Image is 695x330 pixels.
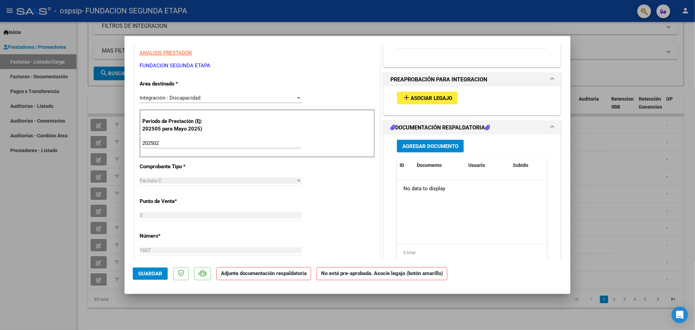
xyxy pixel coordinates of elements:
[221,270,307,276] strong: Adjunte documentación respaldatoria
[317,267,447,281] strong: No está pre-aprobada. Asocie legajo (botón amarillo)
[140,50,192,56] span: ANALISIS PRESTADOR
[390,124,490,132] h1: DOCUMENTACIÓN RESPALDATORIA
[140,62,375,70] p: FUNDACION SEGUNDA ETAPA
[384,135,561,277] div: DOCUMENTACIÓN RESPALDATORIA
[402,143,458,149] span: Agregar Documento
[384,87,561,115] div: PREAPROBACIÓN PARA INTEGRACION
[384,73,561,87] mat-expansion-panel-header: PREAPROBACIÓN PARA INTEGRACION
[397,244,547,261] div: 0 total
[513,162,528,168] span: Subido
[140,163,210,171] p: Comprobante Tipo *
[140,95,200,101] span: Integración - Discapacidad
[397,158,414,173] datatable-header-cell: ID
[400,162,404,168] span: ID
[140,232,210,240] p: Número
[672,307,688,323] div: Open Intercom Messenger
[138,271,162,277] span: Guardar
[140,178,162,184] span: Factura C
[142,117,211,133] p: Período de Prestación (Ej: 202505 para Mayo 2025)
[140,80,210,88] p: Area destinado *
[397,140,464,152] button: Agregar Documento
[510,158,544,173] datatable-header-cell: Subido
[402,93,411,102] mat-icon: add
[417,162,442,168] span: Documento
[140,197,210,205] p: Punto de Venta
[384,121,561,135] mat-expansion-panel-header: DOCUMENTACIÓN RESPALDATORIA
[411,95,452,101] span: Asociar Legajo
[468,162,485,168] span: Usuario
[466,158,510,173] datatable-header-cell: Usuario
[397,180,543,197] div: No data to display
[414,158,466,173] datatable-header-cell: Documento
[397,92,458,104] button: Asociar Legajo
[390,76,487,84] h1: PREAPROBACIÓN PARA INTEGRACION
[133,268,168,280] button: Guardar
